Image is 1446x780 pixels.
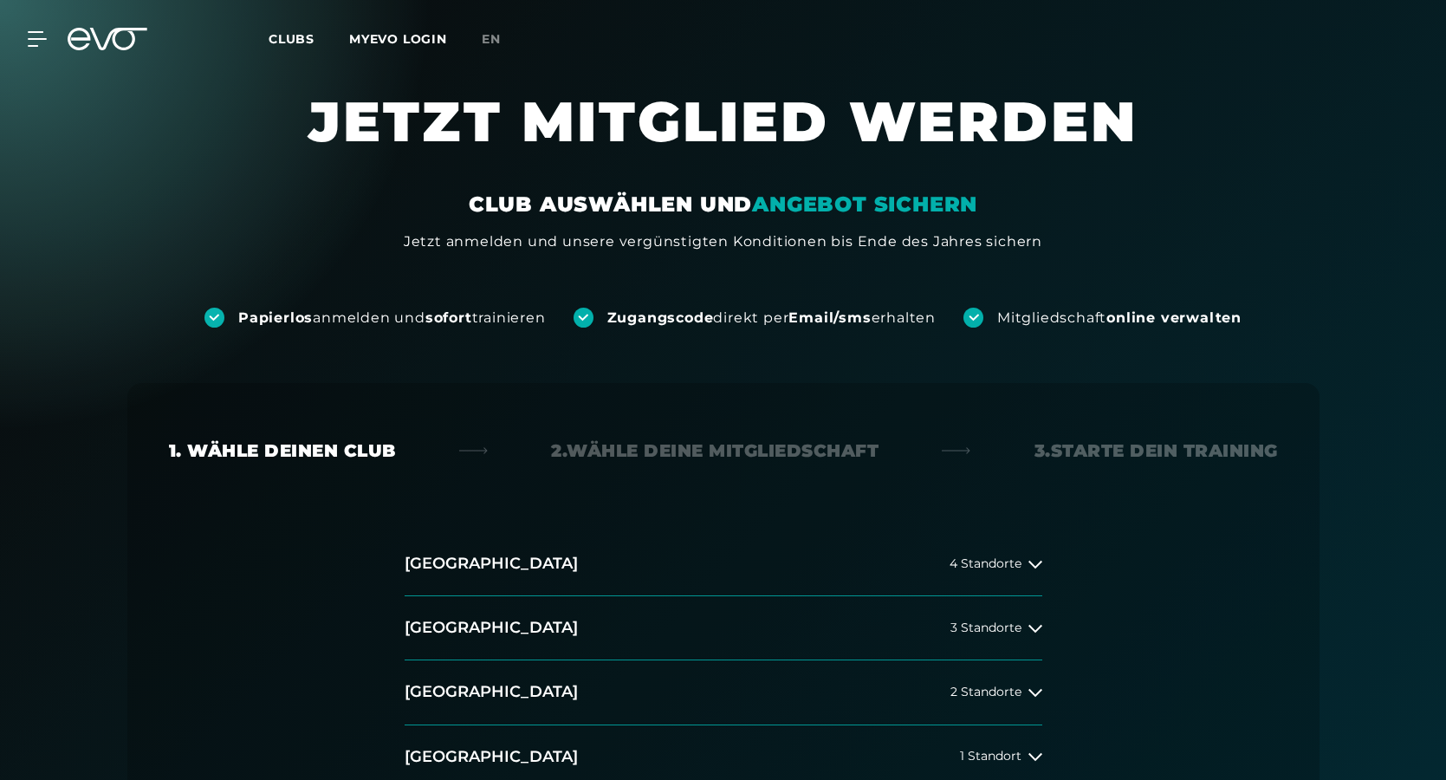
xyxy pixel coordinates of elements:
h2: [GEOGRAPHIC_DATA] [405,617,578,639]
span: en [482,31,501,47]
strong: online verwalten [1106,309,1242,326]
strong: sofort [425,309,472,326]
div: Jetzt anmelden und unsere vergünstigten Konditionen bis Ende des Jahres sichern [404,231,1042,252]
div: 3. Starte dein Training [1034,439,1278,463]
a: Clubs [269,30,349,47]
a: MYEVO LOGIN [349,31,447,47]
div: CLUB AUSWÄHLEN UND [469,191,977,218]
div: 2. Wähle deine Mitgliedschaft [551,439,879,463]
div: Mitgliedschaft [997,309,1242,328]
strong: Zugangscode [607,309,714,326]
strong: Papierlos [238,309,313,326]
span: 4 Standorte [950,557,1021,570]
button: [GEOGRAPHIC_DATA]2 Standorte [405,660,1042,725]
span: Clubs [269,31,314,47]
button: [GEOGRAPHIC_DATA]4 Standorte [405,532,1042,596]
h2: [GEOGRAPHIC_DATA] [405,746,578,768]
button: [GEOGRAPHIC_DATA]3 Standorte [405,596,1042,660]
span: 3 Standorte [950,621,1021,634]
strong: Email/sms [788,309,871,326]
div: direkt per erhalten [607,309,936,328]
span: 2 Standorte [950,686,1021,699]
em: ANGEBOT SICHERN [752,192,977,217]
div: anmelden und trainieren [238,309,546,328]
span: 1 Standort [960,750,1021,763]
div: 1. Wähle deinen Club [169,439,396,463]
a: en [482,29,522,49]
h1: JETZT MITGLIED WERDEN [204,87,1243,191]
h2: [GEOGRAPHIC_DATA] [405,681,578,703]
h2: [GEOGRAPHIC_DATA] [405,553,578,575]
